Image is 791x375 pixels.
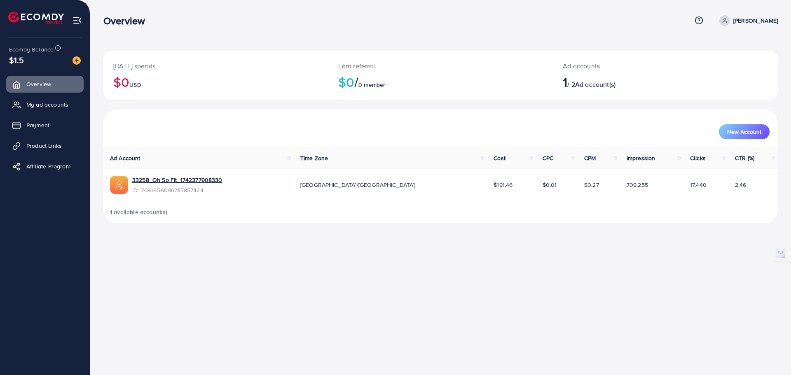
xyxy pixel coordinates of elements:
iframe: Chat [756,338,785,369]
span: Cost [494,154,505,162]
h2: $0 [338,74,543,90]
span: 2.46 [735,181,747,189]
span: Overview [26,80,51,88]
img: image [73,56,81,65]
h2: $0 [113,74,318,90]
span: / [354,72,358,91]
span: Affiliate Program [26,162,70,170]
a: Product Links [6,137,84,154]
span: Time Zone [300,154,328,162]
img: ic-ads-acc.e4c84228.svg [110,176,128,194]
button: New Account [719,124,770,139]
span: ID: 7483456096787857424 [132,186,222,194]
p: Earn referral [338,61,543,71]
span: New Account [727,129,761,135]
span: 1 available account(s) [110,208,168,216]
span: 709,255 [627,181,648,189]
span: [GEOGRAPHIC_DATA]/[GEOGRAPHIC_DATA] [300,181,415,189]
a: 33258_Oh So Fit_1742377908330 [132,176,222,184]
span: CTR (%) [735,154,754,162]
span: Payment [26,121,49,129]
span: $0.27 [584,181,599,189]
a: Payment [6,117,84,133]
span: My ad accounts [26,100,68,109]
span: 0 member [358,81,385,89]
span: 17,440 [690,181,707,189]
span: Ad Account [110,154,140,162]
span: 1 [563,72,567,91]
span: $1.5 [9,54,24,66]
span: Product Links [26,142,62,150]
a: Overview [6,76,84,92]
a: [PERSON_NAME] [716,15,778,26]
span: CPC [543,154,553,162]
p: [PERSON_NAME] [733,16,778,26]
h3: Overview [103,15,152,27]
span: $0.01 [543,181,557,189]
span: USD [129,81,141,89]
a: My ad accounts [6,96,84,113]
p: Ad accounts [563,61,711,71]
span: Ad account(s) [575,80,615,89]
h2: / 2 [563,74,711,90]
span: Impression [627,154,655,162]
span: $191.46 [494,181,513,189]
span: Clicks [690,154,706,162]
span: CPM [584,154,596,162]
span: Ecomdy Balance [9,45,54,54]
img: menu [73,16,82,25]
p: [DATE] spends [113,61,318,71]
a: Affiliate Program [6,158,84,175]
img: logo [8,12,64,24]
